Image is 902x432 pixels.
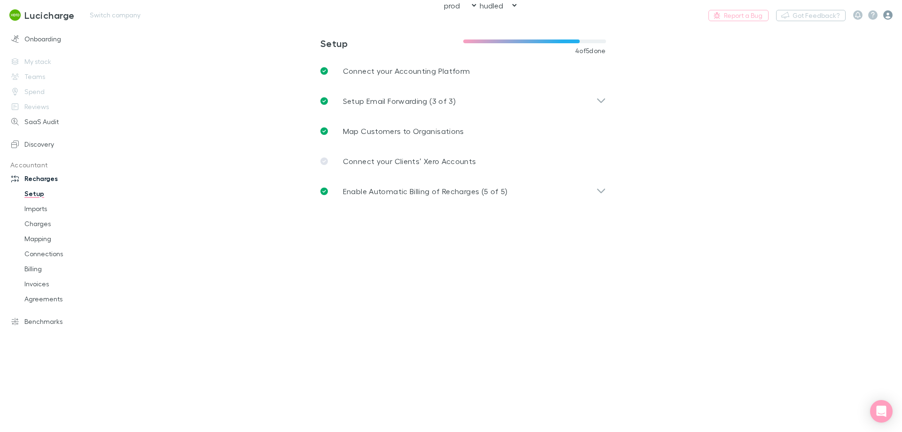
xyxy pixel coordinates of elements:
a: Lucicharge [4,4,80,26]
p: Connect your Accounting Platform [343,65,470,77]
a: SaaS Audit [2,114,127,129]
p: Setup Email Forwarding (3 of 3) [343,95,456,107]
a: Connections [15,246,127,261]
h3: Lucicharge [24,9,75,21]
a: Invoices [15,276,127,291]
a: Charges [15,216,127,231]
p: Map Customers to Organisations [343,126,464,137]
button: Switch company [84,9,146,21]
a: Connect your Accounting Platform [313,56,614,86]
a: Report a Bug [708,10,769,21]
a: Agreements [15,291,127,306]
a: Imports [15,201,127,216]
button: Got Feedback? [776,10,846,21]
a: Onboarding [2,31,127,47]
a: Benchmarks [2,314,127,329]
p: Connect your Clients’ Xero Accounts [343,156,476,167]
h3: Setup [320,38,463,49]
div: Open Intercom Messenger [870,400,893,423]
img: Lucicharge's Logo [9,9,21,21]
a: Map Customers to Organisations [313,116,614,146]
a: Recharges [2,171,127,186]
a: Billing [15,261,127,276]
div: Enable Automatic Billing of Recharges (5 of 5) [313,176,614,206]
span: 4 of 5 done [575,47,606,55]
p: Enable Automatic Billing of Recharges (5 of 5) [343,186,508,197]
div: Setup Email Forwarding (3 of 3) [313,86,614,116]
a: Setup [15,186,127,201]
p: Accountant [2,159,127,171]
a: Discovery [2,137,127,152]
a: Mapping [15,231,127,246]
a: Connect your Clients’ Xero Accounts [313,146,614,176]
